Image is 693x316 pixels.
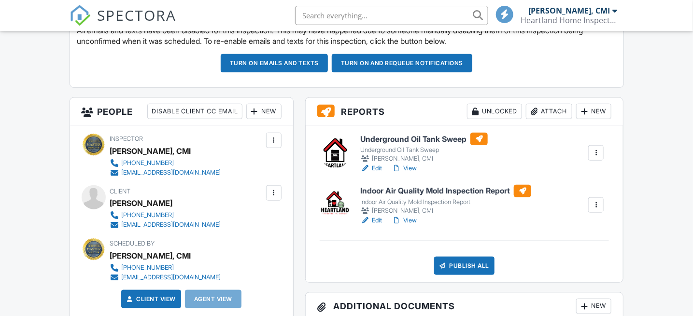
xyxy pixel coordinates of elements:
[434,257,495,275] div: Publish All
[332,54,473,72] button: Turn on and Requeue Notifications
[122,264,174,272] div: [PHONE_NUMBER]
[295,6,488,25] input: Search everything...
[360,198,531,206] div: Indoor Air Quality Mold Inspection Report
[360,164,382,173] a: Edit
[360,185,531,216] a: Indoor Air Quality Mold Inspection Report Indoor Air Quality Mold Inspection Report [PERSON_NAME]...
[110,168,221,178] a: [EMAIL_ADDRESS][DOMAIN_NAME]
[70,5,91,26] img: The Best Home Inspection Software - Spectora
[360,154,488,164] div: [PERSON_NAME], CMI
[110,263,221,273] a: [PHONE_NUMBER]
[392,164,417,173] a: View
[306,98,623,125] h3: Reports
[360,133,488,145] h6: Underground Oil Tank Sweep
[467,104,522,119] div: Unlocked
[360,185,531,197] h6: Indoor Air Quality Mold Inspection Report
[360,206,531,216] div: [PERSON_NAME], CMI
[110,188,131,195] span: Client
[125,294,176,304] a: Client View
[70,98,293,125] h3: People
[70,13,177,33] a: SPECTORA
[521,15,618,25] div: Heartland Home Inspections LLC
[576,104,611,119] div: New
[110,248,191,263] div: [PERSON_NAME], CMI
[526,104,572,119] div: Attach
[122,274,221,281] div: [EMAIL_ADDRESS][DOMAIN_NAME]
[77,25,616,47] p: All emails and texts have been disabled for this inspection. This may have happened due to someon...
[122,221,221,229] div: [EMAIL_ADDRESS][DOMAIN_NAME]
[360,146,488,154] div: Underground Oil Tank Sweep
[221,54,328,72] button: Turn on emails and texts
[147,104,242,119] div: Disable Client CC Email
[98,5,177,25] span: SPECTORA
[110,220,221,230] a: [EMAIL_ADDRESS][DOMAIN_NAME]
[122,169,221,177] div: [EMAIL_ADDRESS][DOMAIN_NAME]
[392,216,417,225] a: View
[110,273,221,282] a: [EMAIL_ADDRESS][DOMAIN_NAME]
[529,6,610,15] div: [PERSON_NAME], CMI
[360,216,382,225] a: Edit
[110,240,155,247] span: Scheduled By
[576,299,611,314] div: New
[360,133,488,164] a: Underground Oil Tank Sweep Underground Oil Tank Sweep [PERSON_NAME], CMI
[110,158,221,168] a: [PHONE_NUMBER]
[110,144,191,158] div: [PERSON_NAME], CMI
[110,196,173,210] div: [PERSON_NAME]
[110,210,221,220] a: [PHONE_NUMBER]
[122,211,174,219] div: [PHONE_NUMBER]
[110,135,143,142] span: Inspector
[122,159,174,167] div: [PHONE_NUMBER]
[246,104,282,119] div: New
